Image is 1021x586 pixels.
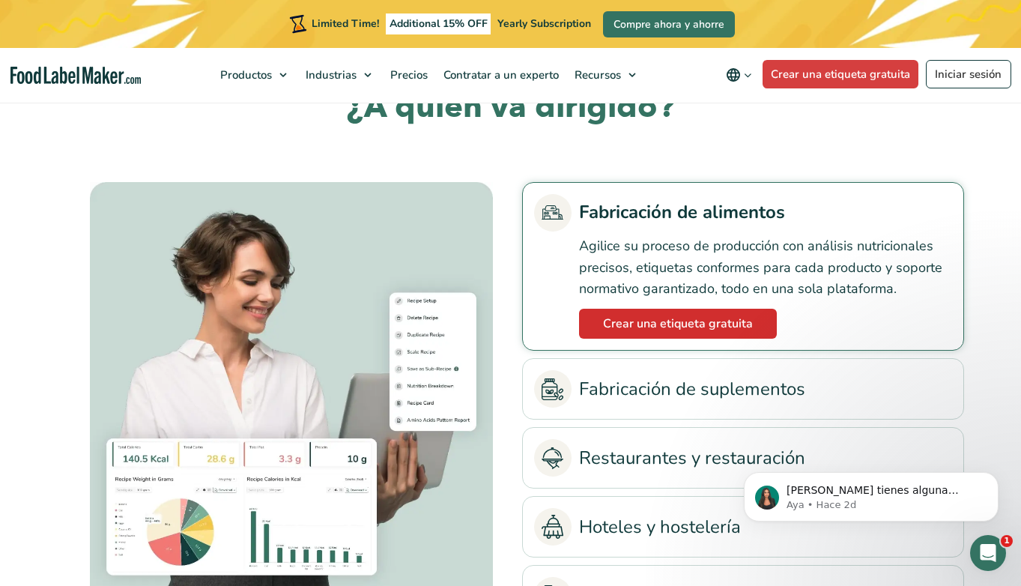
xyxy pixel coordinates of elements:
[570,67,622,82] span: Recursos
[926,60,1011,88] a: Iniciar sesión
[522,182,964,351] li: Fabricación de alimentos
[763,60,919,88] a: Crear una etiqueta gratuita
[534,508,952,546] a: Hoteles y hostelería
[715,60,763,90] button: Change language
[386,13,491,34] span: Additional 15% OFF
[534,370,952,408] a: Fabricación de suplementos
[216,67,273,82] span: Productos
[970,535,1006,571] iframe: Intercom live chat
[522,427,964,489] li: Restaurantes y restauración
[213,48,294,102] a: Productos
[721,441,1021,546] iframe: Intercom notifications mensaje
[383,48,432,102] a: Precios
[522,358,964,420] li: Fabricación de suplementos
[436,48,563,102] a: Contratar a un experto
[579,235,952,300] p: Agilice su proceso de producción con análisis nutricionales precisos, etiquetas conformes para ca...
[58,87,964,128] h2: ¿A quién va dirigido?
[567,48,643,102] a: Recursos
[301,67,358,82] span: Industrias
[10,67,142,84] a: Food Label Maker homepage
[534,439,952,477] a: Restaurantes y restauración
[1001,535,1013,547] span: 1
[312,16,379,31] span: Limited Time!
[579,309,777,339] a: Crear una etiqueta gratuita
[522,496,964,558] li: Hoteles y hostelería
[497,16,591,31] span: Yearly Subscription
[534,194,952,232] a: Fabricación de alimentos
[439,67,560,82] span: Contratar a un experto
[603,11,735,37] a: Compre ahora y ahorre
[386,67,429,82] span: Precios
[298,48,379,102] a: Industrias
